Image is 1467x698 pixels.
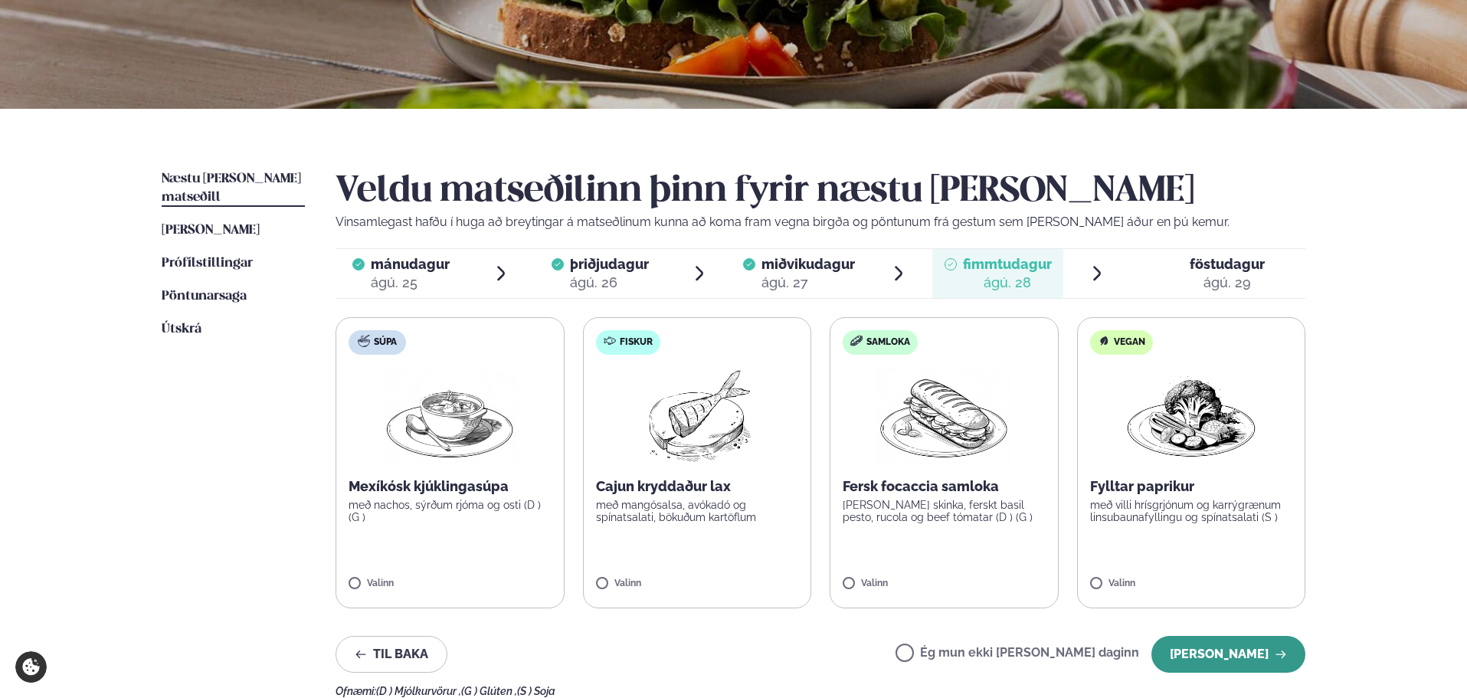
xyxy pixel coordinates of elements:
[963,274,1052,292] div: ágú. 28
[162,221,260,240] a: [PERSON_NAME]
[371,274,450,292] div: ágú. 25
[761,274,855,292] div: ágú. 27
[162,320,201,339] a: Útskrá
[336,685,1305,697] div: Ofnæmi:
[376,685,461,697] span: (D ) Mjólkurvörur ,
[382,367,517,465] img: Soup.png
[761,256,855,272] span: miðvikudagur
[162,172,301,204] span: Næstu [PERSON_NAME] matseðill
[570,274,649,292] div: ágú. 26
[1098,335,1110,347] img: Vegan.svg
[162,290,247,303] span: Pöntunarsaga
[336,636,447,673] button: Til baka
[1124,367,1259,465] img: Vegan.png
[162,257,253,270] span: Prófílstillingar
[850,336,863,346] img: sandwich-new-16px.svg
[596,499,799,523] p: með mangósalsa, avókadó og spínatsalati, bökuðum kartöflum
[1090,499,1293,523] p: með villi hrísgrjónum og karrýgrænum linsubaunafyllingu og spínatsalati (S )
[604,335,616,347] img: fish.svg
[1090,477,1293,496] p: Fylltar paprikur
[866,336,910,349] span: Samloka
[1114,336,1145,349] span: Vegan
[349,499,552,523] p: með nachos, sýrðum rjóma og osti (D ) (G )
[461,685,517,697] span: (G ) Glúten ,
[570,256,649,272] span: þriðjudagur
[629,367,765,465] img: Fish.png
[162,287,247,306] a: Pöntunarsaga
[336,170,1305,213] h2: Veldu matseðilinn þinn fyrir næstu [PERSON_NAME]
[1151,636,1305,673] button: [PERSON_NAME]
[336,213,1305,231] p: Vinsamlegast hafðu í huga að breytingar á matseðlinum kunna að koma fram vegna birgða og pöntunum...
[843,499,1046,523] p: [PERSON_NAME] skinka, ferskt basil pesto, rucola og beef tómatar (D ) (G )
[1190,274,1265,292] div: ágú. 29
[517,685,555,697] span: (S ) Soja
[620,336,653,349] span: Fiskur
[1190,256,1265,272] span: föstudagur
[374,336,397,349] span: Súpa
[596,477,799,496] p: Cajun kryddaður lax
[162,170,305,207] a: Næstu [PERSON_NAME] matseðill
[963,256,1052,272] span: fimmtudagur
[162,323,201,336] span: Útskrá
[876,367,1011,465] img: Panini.png
[162,224,260,237] span: [PERSON_NAME]
[15,651,47,683] a: Cookie settings
[371,256,450,272] span: mánudagur
[843,477,1046,496] p: Fersk focaccia samloka
[358,335,370,347] img: soup.svg
[162,254,253,273] a: Prófílstillingar
[349,477,552,496] p: Mexíkósk kjúklingasúpa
